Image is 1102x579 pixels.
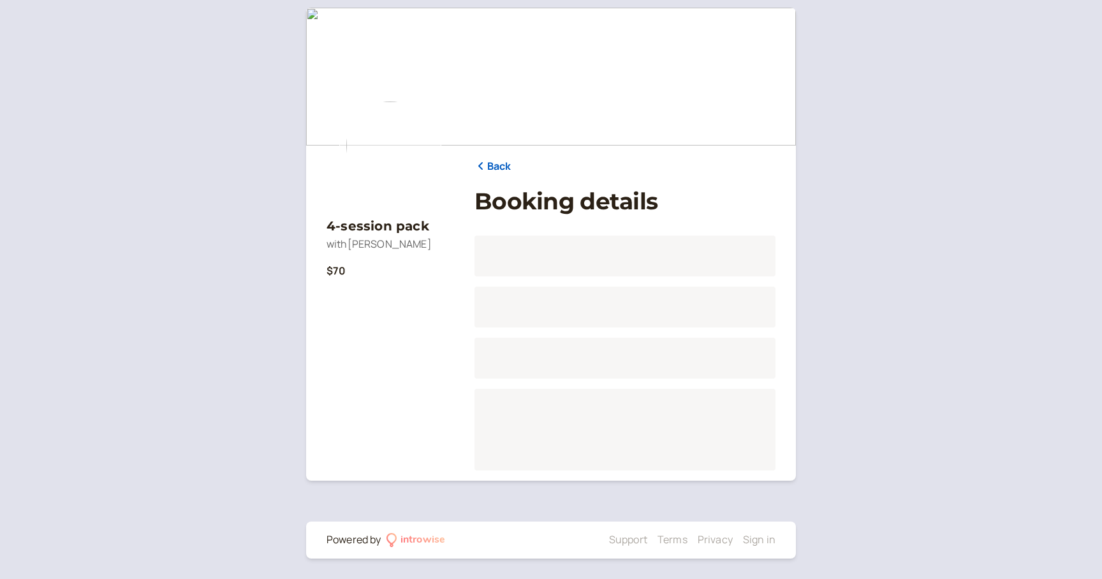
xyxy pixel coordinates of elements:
a: introwise [386,532,446,548]
h3: 4-session pack [327,216,454,236]
div: Loading... [474,236,775,276]
a: Support [609,532,647,546]
a: Privacy [698,532,733,546]
b: $70 [327,264,346,278]
div: Loading... [474,338,775,379]
div: introwise [400,532,445,548]
div: Loading... [474,287,775,327]
div: Powered by [327,532,381,548]
a: Sign in [743,532,775,546]
a: Terms [658,532,687,546]
a: Back [474,158,511,175]
div: Loading... [474,389,775,470]
span: with [PERSON_NAME] [327,237,432,251]
h1: Booking details [474,188,775,215]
